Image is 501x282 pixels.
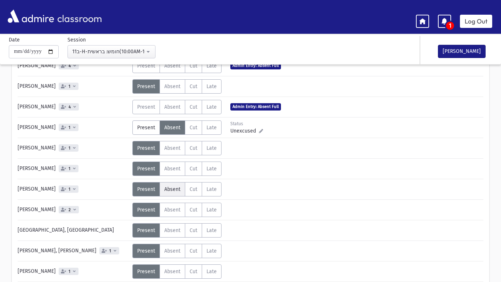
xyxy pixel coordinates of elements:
div: AttTypes [132,182,222,196]
span: Absent [164,166,180,172]
span: 4 [67,64,72,68]
span: Cut [190,124,197,131]
span: Present [137,227,155,234]
span: Late [206,227,217,234]
div: AttTypes [132,141,222,155]
span: Cut [190,227,197,234]
span: Cut [190,104,197,110]
a: Log Out [460,15,492,28]
span: 1 [67,84,72,89]
span: Late [206,248,217,254]
span: Present [137,268,155,275]
span: 1 [108,249,113,253]
div: [PERSON_NAME] [14,141,132,155]
span: 1 [67,166,72,171]
button: 11ב-H-חומש: בראשית(10:00AM-10:40AM) [67,45,156,58]
div: AttTypes [132,223,222,238]
span: Cut [190,145,197,151]
span: Late [206,186,217,192]
span: 1 [67,146,72,151]
span: Admin Entry: Absent Full [230,62,281,69]
div: AttTypes [132,244,222,258]
div: [PERSON_NAME] [14,59,132,73]
label: Session [67,36,86,44]
span: Late [206,104,217,110]
span: Present [137,207,155,213]
span: Admin Entry: Absent Full [230,103,281,110]
img: AdmirePro [6,8,56,25]
div: [PERSON_NAME] [14,162,132,176]
span: Absent [164,227,180,234]
span: Cut [190,166,197,172]
div: AttTypes [132,264,222,279]
div: [PERSON_NAME] [14,203,132,217]
span: Cut [190,207,197,213]
button: [PERSON_NAME] [438,45,486,58]
span: Present [137,104,155,110]
div: [GEOGRAPHIC_DATA], [GEOGRAPHIC_DATA] [14,223,132,238]
div: [PERSON_NAME] [14,79,132,94]
div: Status [230,120,263,127]
span: Present [137,248,155,254]
div: [PERSON_NAME] [14,264,132,279]
div: AttTypes [132,203,222,217]
span: Cut [190,83,197,90]
span: Late [206,207,217,213]
div: AttTypes [132,79,222,94]
div: AttTypes [132,120,222,135]
span: 1 [67,269,72,274]
span: Present [137,63,155,69]
span: Late [206,166,217,172]
span: Present [137,124,155,131]
span: 4 [67,105,72,109]
span: Late [206,63,217,69]
label: Date [9,36,20,44]
span: Present [137,186,155,192]
span: Absent [164,145,180,151]
div: AttTypes [132,100,222,114]
div: 11ב-H-חומש: בראשית(10:00AM-10:40AM) [72,48,145,55]
span: Absent [164,268,180,275]
div: [PERSON_NAME], [PERSON_NAME] [14,244,132,258]
div: [PERSON_NAME] [14,120,132,135]
span: classroom [56,7,102,26]
span: Absent [164,248,180,254]
div: AttTypes [132,59,222,73]
span: Cut [190,268,197,275]
span: 1 [446,22,454,29]
span: Late [206,83,217,90]
span: Absent [164,104,180,110]
span: Cut [190,248,197,254]
span: Late [206,124,217,131]
span: Present [137,83,155,90]
span: Cut [190,186,197,192]
span: Present [137,166,155,172]
span: Late [206,145,217,151]
span: Absent [164,186,180,192]
span: Present [137,145,155,151]
span: Cut [190,63,197,69]
div: [PERSON_NAME] [14,182,132,196]
span: Absent [164,63,180,69]
div: [PERSON_NAME] [14,100,132,114]
span: 1 [67,187,72,192]
span: Absent [164,207,180,213]
div: AttTypes [132,162,222,176]
span: 2 [67,207,72,212]
span: Absent [164,83,180,90]
span: 1 [67,125,72,130]
span: Unexcused [230,127,259,135]
span: Absent [164,124,180,131]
